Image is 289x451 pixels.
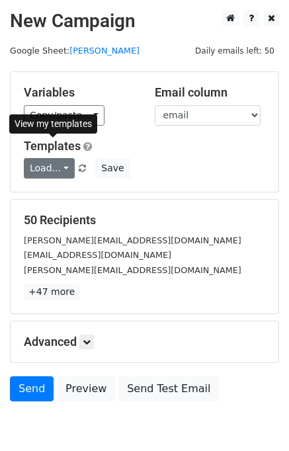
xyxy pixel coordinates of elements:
h5: 50 Recipients [24,213,265,227]
a: Templates [24,139,81,153]
a: Send [10,376,54,401]
a: Send Test Email [118,376,219,401]
a: Daily emails left: 50 [190,46,279,56]
a: +47 more [24,284,79,300]
a: Copy/paste... [24,105,104,126]
span: Daily emails left: 50 [190,44,279,58]
small: [EMAIL_ADDRESS][DOMAIN_NAME] [24,250,171,260]
small: [PERSON_NAME][EMAIL_ADDRESS][DOMAIN_NAME] [24,235,241,245]
h5: Email column [155,85,266,100]
h5: Variables [24,85,135,100]
h5: Advanced [24,335,265,349]
h2: New Campaign [10,10,279,32]
div: View my templates [9,114,97,134]
iframe: Chat Widget [223,388,289,451]
small: [PERSON_NAME][EMAIL_ADDRESS][DOMAIN_NAME] [24,265,241,275]
a: Preview [57,376,115,401]
small: Google Sheet: [10,46,140,56]
a: [PERSON_NAME] [69,46,140,56]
